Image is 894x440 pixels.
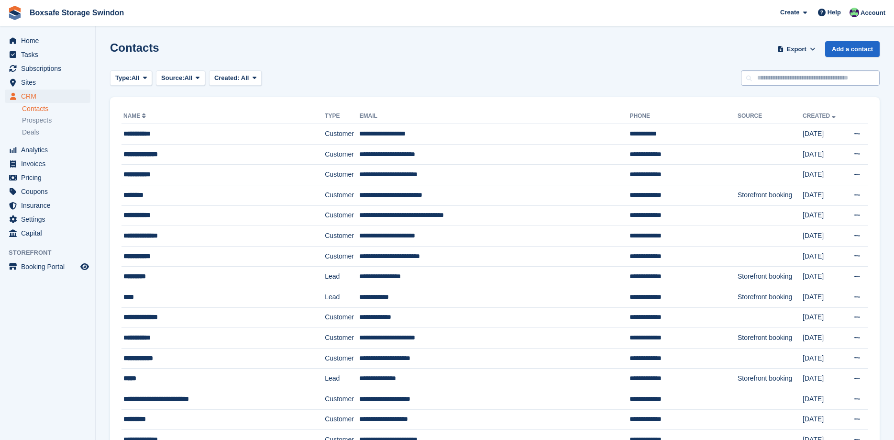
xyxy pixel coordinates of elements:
span: Home [21,34,78,47]
th: Email [359,109,629,124]
a: menu [5,185,90,198]
td: [DATE] [803,185,844,205]
td: [DATE] [803,165,844,185]
span: Prospects [22,116,52,125]
a: Deals [22,127,90,137]
td: Customer [325,409,359,430]
td: Customer [325,307,359,328]
a: Created [803,113,838,119]
td: [DATE] [803,328,844,349]
span: Analytics [21,143,78,157]
td: [DATE] [803,246,844,267]
a: Add a contact [825,41,880,57]
span: Insurance [21,199,78,212]
th: Phone [629,109,738,124]
a: menu [5,62,90,75]
img: stora-icon-8386f47178a22dfd0bd8f6a31ec36ba5ce8667c1dd55bd0f319d3a0aa187defe.svg [8,6,22,20]
span: All [241,74,249,81]
td: Customer [325,328,359,349]
td: [DATE] [803,389,844,409]
h1: Contacts [110,41,159,54]
span: Booking Portal [21,260,78,273]
a: menu [5,260,90,273]
span: Export [787,45,806,54]
span: Type: [115,73,132,83]
span: Coupons [21,185,78,198]
td: Storefront booking [738,369,803,389]
span: All [185,73,193,83]
a: menu [5,76,90,89]
td: [DATE] [803,205,844,226]
td: Storefront booking [738,185,803,205]
td: [DATE] [803,369,844,389]
span: Tasks [21,48,78,61]
a: Contacts [22,104,90,113]
a: Preview store [79,261,90,272]
a: menu [5,143,90,157]
a: menu [5,199,90,212]
span: Invoices [21,157,78,170]
a: menu [5,213,90,226]
img: Kim Virabi [850,8,859,17]
th: Source [738,109,803,124]
td: Customer [325,348,359,369]
span: Account [861,8,885,18]
td: [DATE] [803,124,844,145]
button: Export [775,41,817,57]
span: Settings [21,213,78,226]
td: Storefront booking [738,287,803,307]
td: [DATE] [803,307,844,328]
td: Lead [325,287,359,307]
td: Lead [325,369,359,389]
span: Create [780,8,799,17]
td: Customer [325,165,359,185]
td: Customer [325,246,359,267]
span: Help [828,8,841,17]
td: [DATE] [803,409,844,430]
td: Customer [325,185,359,205]
td: [DATE] [803,144,844,165]
td: [DATE] [803,287,844,307]
span: Capital [21,226,78,240]
td: Customer [325,144,359,165]
span: Deals [22,128,39,137]
span: Pricing [21,171,78,184]
td: Storefront booking [738,328,803,349]
span: All [132,73,140,83]
a: menu [5,34,90,47]
span: CRM [21,90,78,103]
td: Customer [325,205,359,226]
a: menu [5,157,90,170]
span: Source: [161,73,184,83]
td: Customer [325,226,359,247]
td: Lead [325,267,359,287]
button: Source: All [156,70,205,86]
span: Storefront [9,248,95,258]
span: Subscriptions [21,62,78,75]
a: menu [5,48,90,61]
button: Type: All [110,70,152,86]
a: menu [5,90,90,103]
td: Storefront booking [738,267,803,287]
td: Customer [325,389,359,409]
td: [DATE] [803,267,844,287]
a: Prospects [22,115,90,125]
a: Boxsafe Storage Swindon [26,5,128,21]
span: Sites [21,76,78,89]
th: Type [325,109,359,124]
a: menu [5,226,90,240]
span: Created: [214,74,240,81]
td: [DATE] [803,348,844,369]
td: [DATE] [803,226,844,247]
button: Created: All [209,70,262,86]
td: Customer [325,124,359,145]
a: Name [123,113,148,119]
a: menu [5,171,90,184]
